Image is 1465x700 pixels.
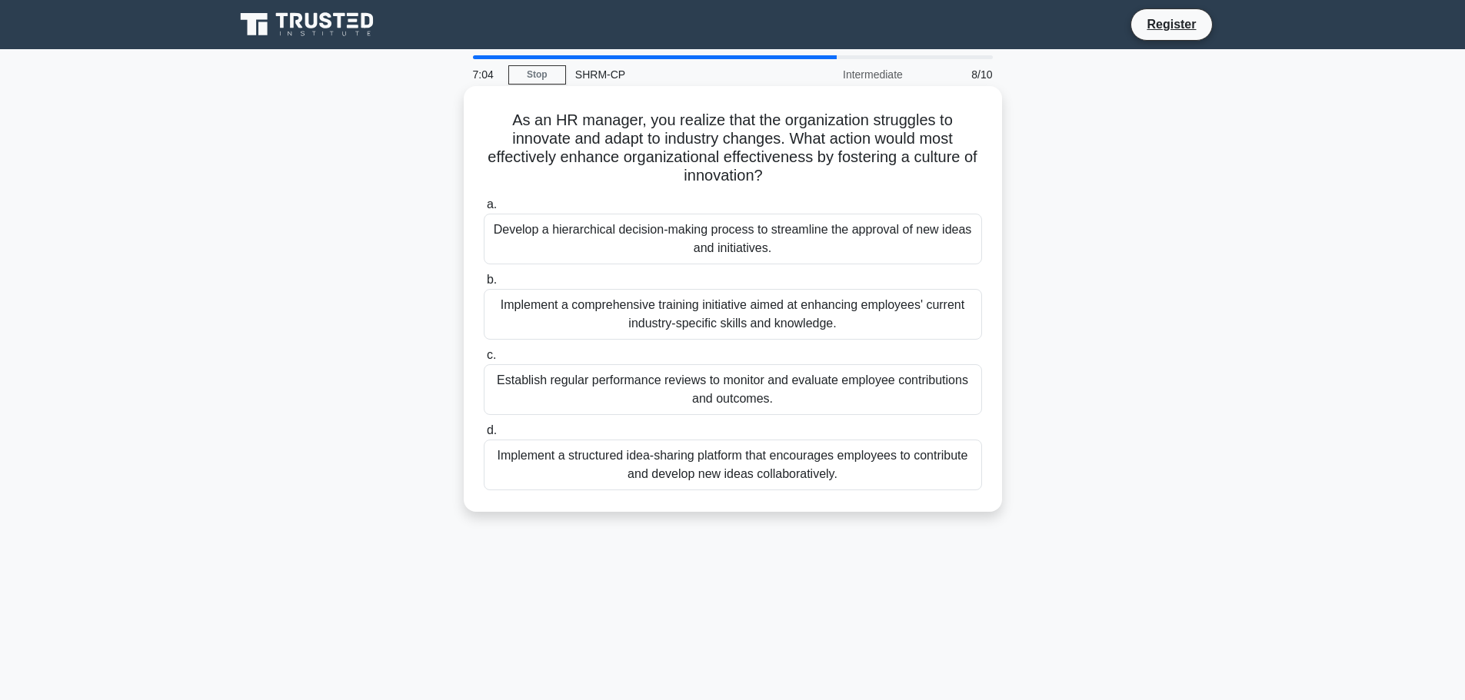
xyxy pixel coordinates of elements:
div: 8/10 [912,59,1002,90]
div: SHRM-CP [566,59,777,90]
div: Develop a hierarchical decision-making process to streamline the approval of new ideas and initia... [484,214,982,264]
div: Establish regular performance reviews to monitor and evaluate employee contributions and outcomes. [484,364,982,415]
a: Register [1137,15,1205,34]
div: Implement a comprehensive training initiative aimed at enhancing employees' current industry-spec... [484,289,982,340]
span: b. [487,273,497,286]
div: 7:04 [464,59,508,90]
span: d. [487,423,497,436]
span: a. [487,197,497,211]
div: Intermediate [777,59,912,90]
div: Implement a structured idea-sharing platform that encourages employees to contribute and develop ... [484,440,982,490]
span: c. [487,348,496,361]
h5: As an HR manager, you realize that the organization struggles to innovate and adapt to industry c... [482,111,984,186]
a: Stop [508,65,566,85]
